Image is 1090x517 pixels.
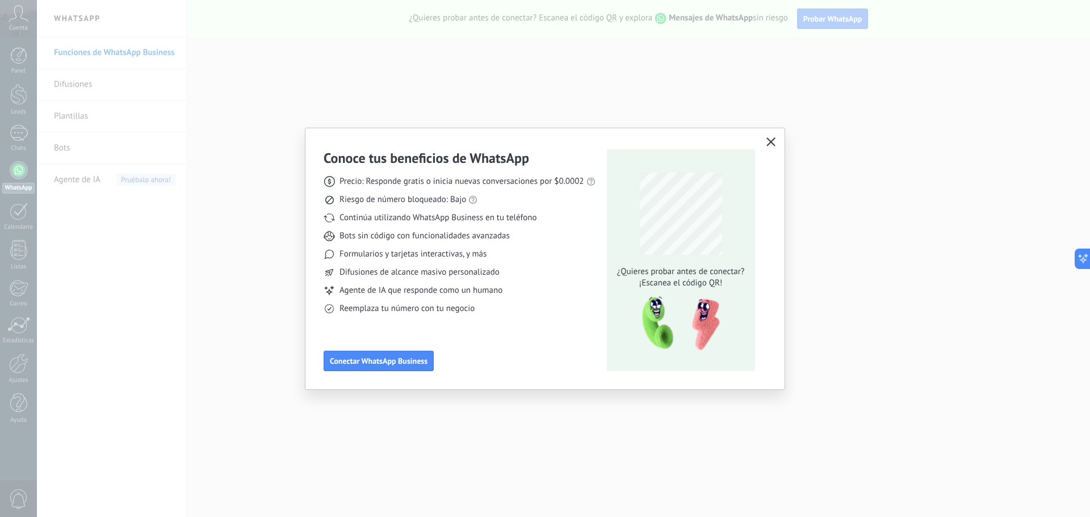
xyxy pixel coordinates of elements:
span: Riesgo de número bloqueado: Bajo [339,194,466,205]
span: Bots sin código con funcionalidades avanzadas [339,230,510,242]
span: Reemplaza tu número con tu negocio [339,303,475,314]
span: Difusiones de alcance masivo personalizado [339,267,500,278]
span: Agente de IA que responde como un humano [339,285,502,296]
span: Conectar WhatsApp Business [330,357,427,365]
span: Continúa utilizando WhatsApp Business en tu teléfono [339,212,536,224]
button: Conectar WhatsApp Business [324,351,434,371]
span: ¡Escanea el código QR! [614,278,748,289]
h3: Conoce tus beneficios de WhatsApp [324,149,529,167]
span: Precio: Responde gratis o inicia nuevas conversaciones por $0.0002 [339,176,584,187]
span: ¿Quieres probar antes de conectar? [614,266,748,278]
img: qr-pic-1x.png [632,293,722,354]
span: Formularios y tarjetas interactivas, y más [339,249,487,260]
